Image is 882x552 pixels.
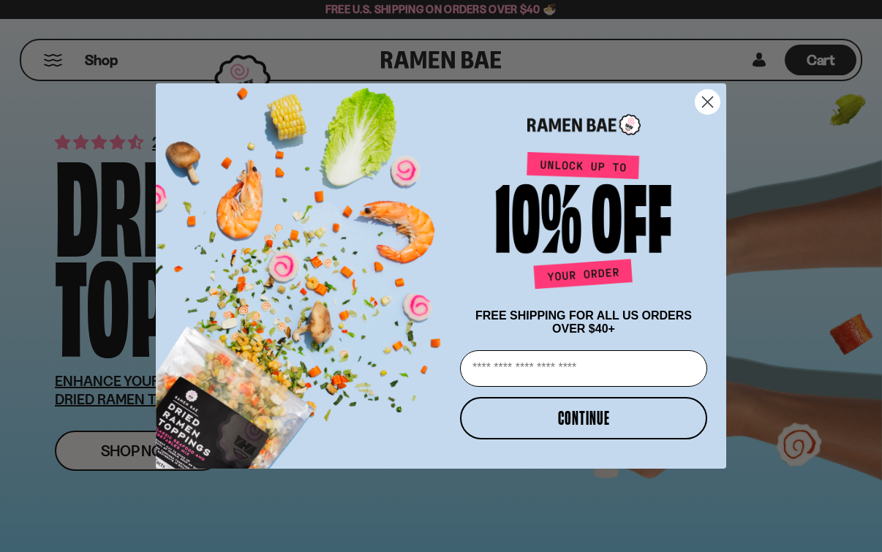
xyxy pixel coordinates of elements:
span: FREE SHIPPING FOR ALL US ORDERS OVER $40+ [475,309,692,335]
img: Unlock up to 10% off [492,151,675,295]
button: Close dialog [695,89,720,115]
button: CONTINUE [460,397,707,439]
img: ce7035ce-2e49-461c-ae4b-8ade7372f32c.png [156,71,454,469]
img: Ramen Bae Logo [527,113,641,137]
